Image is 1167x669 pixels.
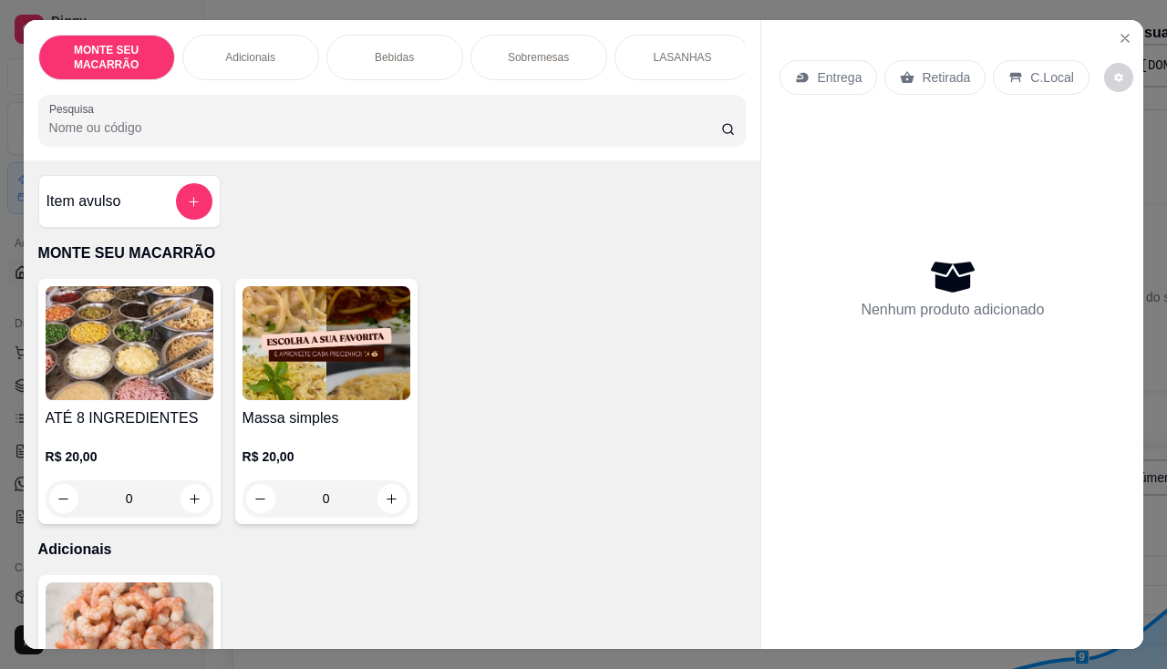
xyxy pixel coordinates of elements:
h4: ATÉ 8 INGREDIENTES [46,407,213,429]
button: add-separate-item [176,183,212,220]
p: Entrega [817,68,862,87]
p: MONTE SEU MACARRÃO [38,242,747,264]
button: increase-product-quantity [377,484,407,513]
p: Nenhum produto adicionado [861,299,1044,321]
p: LASANHAS [654,50,712,65]
button: decrease-product-quantity [246,484,275,513]
p: R$ 20,00 [243,448,410,466]
h4: Item avulso [46,190,121,212]
button: Close [1110,24,1140,53]
p: C.Local [1030,68,1073,87]
p: MONTE SEU MACARRÃO [54,43,160,72]
p: R$ 20,00 [46,448,213,466]
h4: Massa simples [243,407,410,429]
img: product-image [243,286,410,400]
input: Pesquisa [49,118,721,137]
button: decrease-product-quantity [1104,63,1133,92]
p: Adicionais [225,50,275,65]
p: Retirada [922,68,970,87]
p: Bebidas [375,50,414,65]
label: Pesquisa [49,101,100,117]
img: product-image [46,286,213,400]
p: Adicionais [38,539,747,561]
p: Sobremesas [508,50,569,65]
